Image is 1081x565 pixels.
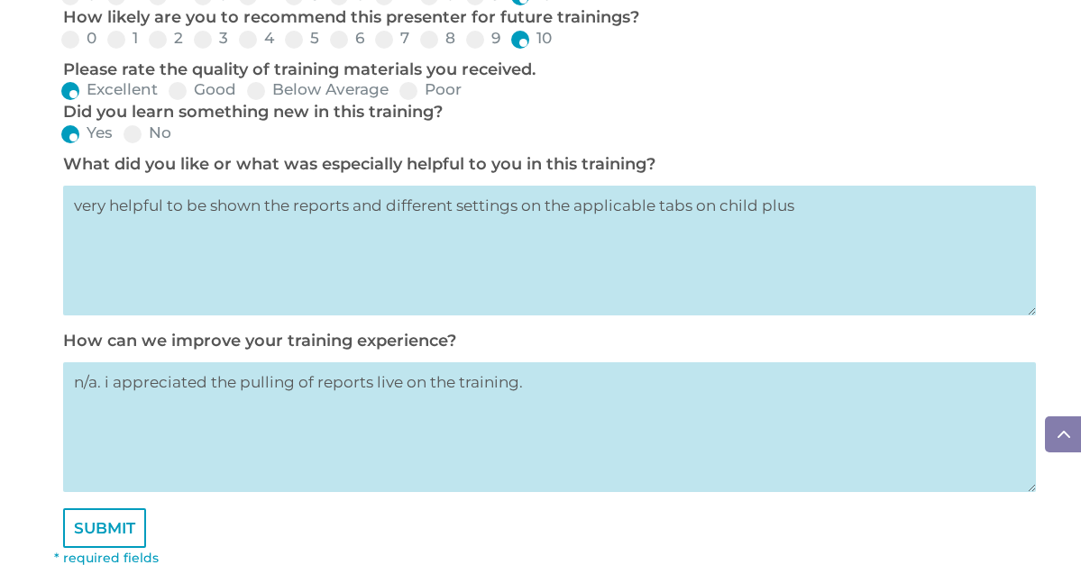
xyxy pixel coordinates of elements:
label: Excellent [61,82,158,97]
label: 8 [420,31,455,46]
label: 1 [107,31,138,46]
label: 5 [285,31,319,46]
label: Below Average [247,82,389,97]
label: Good [169,82,236,97]
label: 3 [194,31,228,46]
label: What did you like or what was especially helpful to you in this training? [63,154,655,174]
input: SUBMIT [63,508,146,548]
p: Please rate the quality of training materials you received. [63,59,1027,81]
p: Did you learn something new in this training? [63,102,1027,123]
label: 4 [239,31,274,46]
label: 7 [375,31,409,46]
label: Poor [399,82,462,97]
label: How can we improve your training experience? [63,331,456,351]
label: Yes [61,125,113,141]
label: 2 [149,31,183,46]
label: 10 [511,31,552,46]
label: 0 [61,31,96,46]
label: 6 [330,31,364,46]
label: No [124,125,171,141]
p: How likely are you to recommend this presenter for future trainings? [63,7,1027,29]
label: 9 [466,31,500,46]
